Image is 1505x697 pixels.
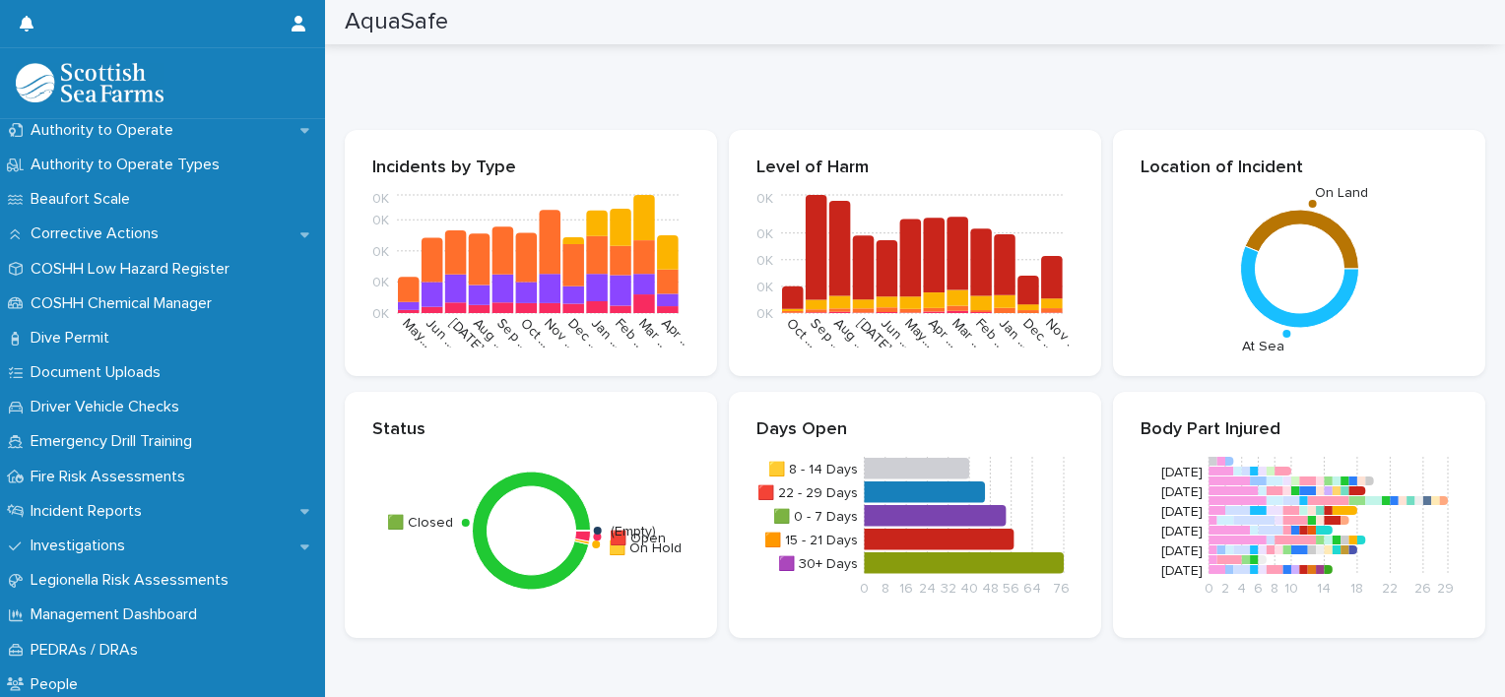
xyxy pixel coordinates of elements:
[372,307,389,321] tspan: 0K
[23,156,235,174] p: Authority to Operate Types
[424,317,458,351] text: Jun …
[882,582,889,596] tspan: 8
[608,539,681,556] text: 🟨 On Hold
[23,641,154,660] p: PEDRAs / DRAs
[902,317,936,350] text: May…
[345,8,448,36] h2: AquaSafe
[919,582,936,596] tspan: 24
[756,419,1074,441] p: Days Open
[372,215,389,228] tspan: 0K
[23,398,195,416] p: Driver Vehicle Checks
[23,571,244,590] p: Legionella Risk Assessments
[400,317,433,350] text: May…
[494,317,531,353] text: Sep …
[372,277,389,290] tspan: 0K
[973,317,1009,352] text: Feb …
[778,555,858,572] tspan: 🟪 30+ Days
[1271,582,1278,596] tspan: 8
[16,63,164,102] img: bPIBxiqnSb2ggTQWdOVV
[1350,582,1363,596] tspan: 18
[1437,582,1454,596] tspan: 29
[1315,186,1368,200] text: On Land
[1019,317,1056,353] text: Dec …
[23,294,228,313] p: COSHH Chemical Manager
[756,281,773,294] tspan: 0K
[773,508,858,525] tspan: 🟩 0 - 7 Days
[23,260,245,279] p: COSHH Low Hazard Register
[23,224,174,243] p: Corrective Actions
[764,532,858,548] tspan: 🟧 15 - 21 Days
[23,190,146,209] p: Beaufort Scale
[808,317,844,353] text: Sep …
[941,582,956,596] tspan: 32
[1414,582,1431,596] tspan: 26
[1382,582,1398,596] tspan: 22
[926,317,960,351] text: Apr …
[447,317,495,365] text: [DATE] …
[756,193,773,207] tspan: 0K
[612,317,647,352] text: Feb …
[23,329,125,348] p: Dive Permit
[565,317,602,353] text: Dec …
[23,432,208,451] p: Emergency Drill Training
[982,582,999,596] tspan: 48
[23,363,176,382] p: Document Uploads
[784,317,818,351] text: Oct …
[1043,317,1080,353] text: Nov …
[1053,582,1070,596] tspan: 76
[1237,582,1246,596] tspan: 4
[1241,341,1283,354] text: At Sea
[879,317,913,351] text: Jun …
[899,582,913,596] tspan: 16
[1161,564,1203,578] tspan: [DATE]
[1254,582,1263,596] tspan: 6
[1003,582,1019,596] tspan: 56
[1284,582,1298,596] tspan: 10
[23,605,213,624] p: Management Dashboard
[23,468,201,486] p: Fire Risk Assessments
[768,461,858,477] tspan: 🟨 8 - 14 Days
[23,121,189,140] p: Authority to Operate
[372,158,689,179] p: Incidents by Type
[1141,158,1458,179] p: Location of Incident
[659,317,693,351] text: Apr …
[756,307,773,321] tspan: 0K
[589,317,623,351] text: Jan …
[860,582,869,596] tspan: 0
[756,158,1074,179] p: Level of Harm
[1205,582,1213,596] tspan: 0
[1161,485,1203,499] tspan: [DATE]
[23,502,158,521] p: Incident Reports
[960,582,978,596] tspan: 40
[518,317,553,351] text: Oct …
[372,419,689,441] p: Status
[1141,419,1458,441] p: Body Part Injured
[831,317,868,353] text: Aug …
[756,254,773,268] tspan: 0K
[610,525,655,539] text: (Empty)
[23,537,141,555] p: Investigations
[471,317,507,353] text: Aug …
[1161,525,1203,539] tspan: [DATE]
[1221,582,1229,596] tspan: 2
[1023,582,1041,596] tspan: 64
[949,317,985,352] text: Mar …
[23,675,94,694] p: People
[372,193,389,207] tspan: 0K
[1161,505,1203,519] tspan: [DATE]
[855,317,903,365] text: [DATE] …
[372,245,389,259] tspan: 0K
[1161,544,1203,558] tspan: [DATE]
[387,514,453,531] text: 🟩 Closed
[1161,466,1203,479] tspan: [DATE]
[756,227,773,241] tspan: 0K
[996,317,1030,351] text: Jan …
[757,484,858,501] tspan: 🟥 22 - 29 Days
[542,317,578,353] text: Nov …
[635,317,671,352] text: Mar …
[610,531,666,547] text: 🟥 Open
[1317,582,1331,596] tspan: 14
